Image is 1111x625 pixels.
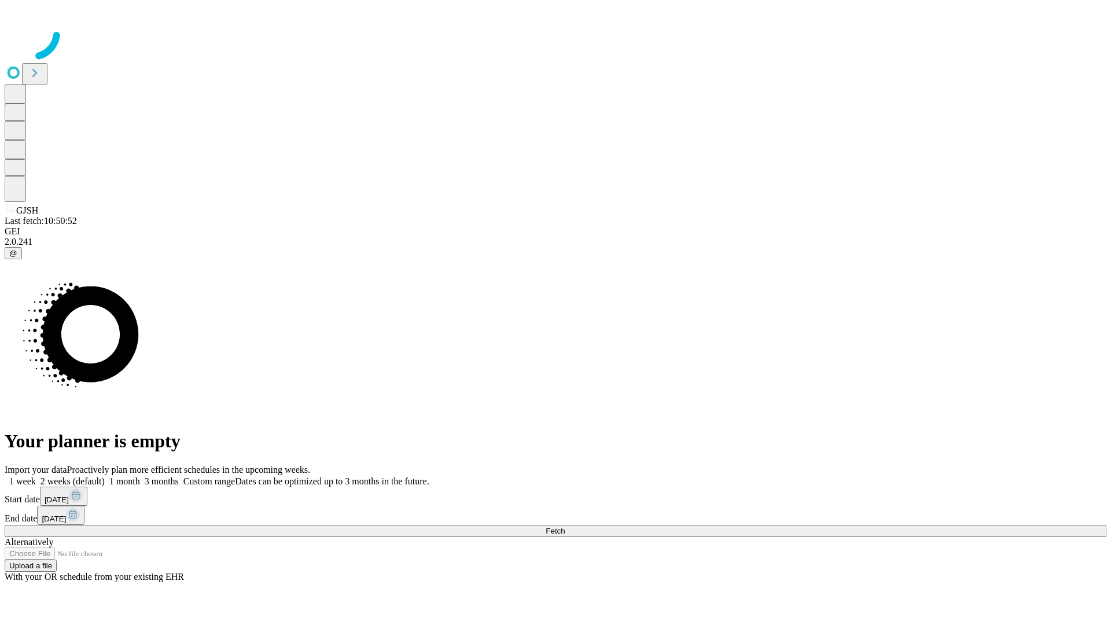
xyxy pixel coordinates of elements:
[42,514,66,523] span: [DATE]
[41,476,105,486] span: 2 weeks (default)
[5,226,1106,237] div: GEI
[109,476,140,486] span: 1 month
[5,506,1106,525] div: End date
[546,527,565,535] span: Fetch
[40,487,87,506] button: [DATE]
[5,487,1106,506] div: Start date
[9,476,36,486] span: 1 week
[5,572,184,582] span: With your OR schedule from your existing EHR
[5,465,67,475] span: Import your data
[5,247,22,259] button: @
[5,237,1106,247] div: 2.0.241
[5,560,57,572] button: Upload a file
[9,249,17,258] span: @
[5,431,1106,452] h1: Your planner is empty
[37,506,84,525] button: [DATE]
[5,537,53,547] span: Alternatively
[45,495,69,504] span: [DATE]
[5,525,1106,537] button: Fetch
[145,476,179,486] span: 3 months
[16,205,38,215] span: GJSH
[5,216,77,226] span: Last fetch: 10:50:52
[67,465,310,475] span: Proactively plan more efficient schedules in the upcoming weeks.
[235,476,429,486] span: Dates can be optimized up to 3 months in the future.
[183,476,235,486] span: Custom range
